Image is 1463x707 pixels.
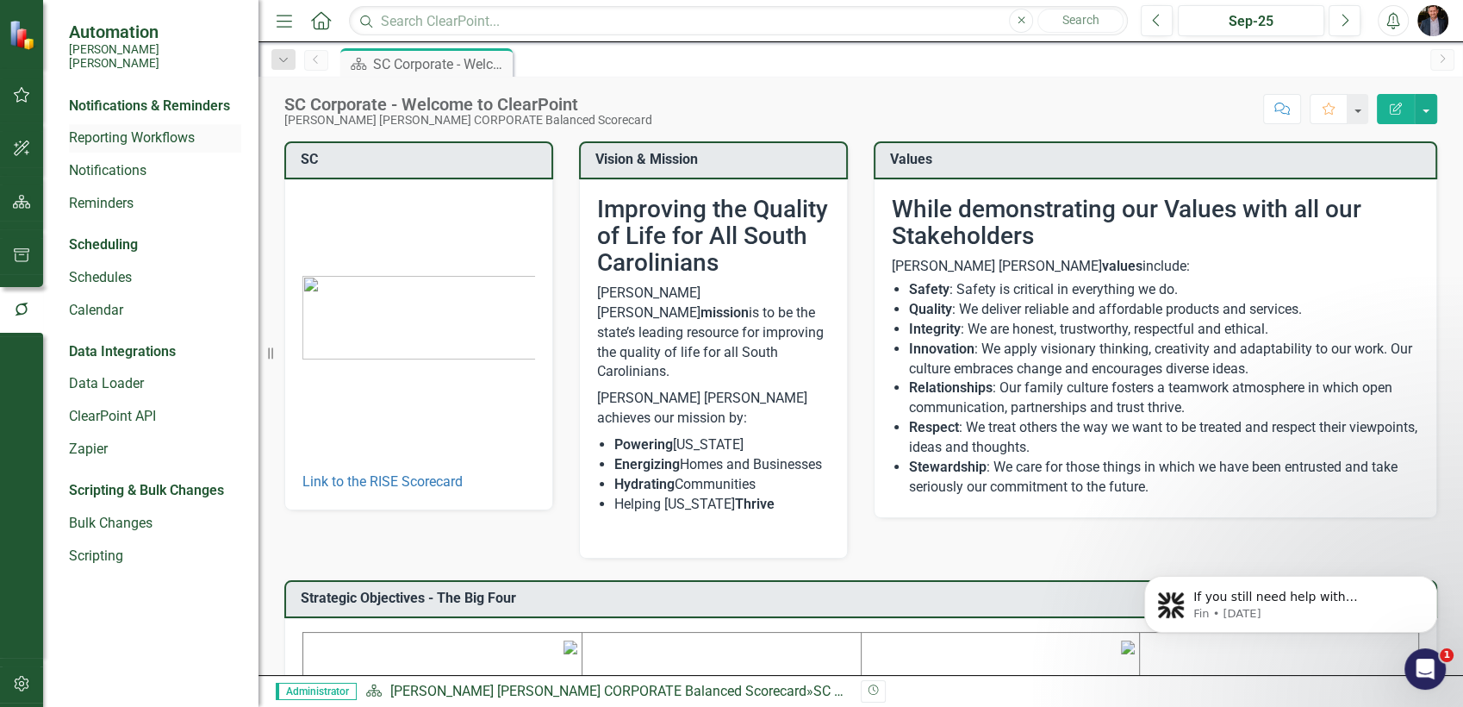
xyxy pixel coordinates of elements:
strong: Powering [614,436,673,453]
span: If you still need help with understanding or adjusting the reporting frequency of your KPI, I’m h... [75,50,290,166]
strong: Innovation [909,341,974,357]
div: Scripting & Bulk Changes [69,481,224,501]
li: Helping [US_STATE] [614,495,830,515]
strong: Integrity [909,321,961,337]
strong: Stewardship [909,459,987,475]
div: Data Integrations [69,342,176,362]
h3: Strategic Objectives - The Big Four [301,591,1427,606]
strong: Energizing [614,456,680,472]
li: : We deliver reliable and affordable products and services. [909,300,1419,320]
p: [PERSON_NAME] [PERSON_NAME] include: [892,257,1419,277]
strong: Respect [909,419,959,435]
button: Search [1037,9,1124,33]
div: Sep-25 [1184,11,1318,32]
span: 1 [1440,648,1454,662]
div: SC Corporate - Welcome to ClearPoint [812,683,1041,699]
li: : We treat others the way we want to be treated and respect their viewpoints, ideas and thoughts. [909,418,1419,458]
h3: Vision & Mission [595,152,837,167]
div: Scheduling [69,235,138,255]
p: [PERSON_NAME] [PERSON_NAME] is to be the state’s leading resource for improving the quality of li... [597,284,830,385]
li: : We care for those things in which we have been entrusted and take seriously our commitment to t... [909,458,1419,497]
a: [PERSON_NAME] [PERSON_NAME] CORPORATE Balanced Scorecard [389,683,806,699]
input: Search ClearPoint... [349,6,1128,36]
strong: mission [700,304,749,321]
div: SC Corporate - Welcome to ClearPoint [373,53,508,75]
button: Sep-25 [1178,5,1324,36]
strong: values [1102,258,1142,274]
p: [PERSON_NAME] [PERSON_NAME] achieves our mission by: [597,385,830,432]
li: : We apply visionary thinking, creativity and adaptability to our work. Our culture embraces chan... [909,340,1419,379]
img: ClearPoint Strategy [9,20,39,50]
a: Reminders [69,194,241,214]
img: mceclip1%20v4.png [563,641,577,654]
a: Data Loader [69,374,241,394]
h2: Improving the Quality of Life for All South Carolinians [597,197,830,276]
strong: Hydrating [614,476,675,492]
li: : Safety is critical in everything we do. [909,280,1419,300]
a: Schedules [69,268,241,288]
strong: Thrive [735,496,775,512]
div: Notifications & Reminders [69,97,230,116]
a: Calendar [69,301,241,321]
div: SC Corporate - Welcome to ClearPoint [284,95,652,114]
a: Link to the RISE Scorecard [302,473,463,490]
strong: Safety [909,281,949,297]
span: Automation [69,22,241,42]
span: Administrator [276,683,357,700]
li: Communities [614,475,830,495]
h3: Values [890,152,1427,167]
a: Zapier [69,440,241,460]
p: Message from Fin, sent 3d ago [75,66,297,82]
li: : We are honest, trustworthy, respectful and ethical. [909,320,1419,340]
a: ClearPoint API [69,407,241,427]
a: Notifications [69,161,241,181]
a: Reporting Workflows [69,128,241,148]
div: » [365,682,848,702]
li: [US_STATE] [614,435,830,455]
strong: Quality [909,301,952,317]
strong: Relationships [909,379,993,396]
small: [PERSON_NAME] [PERSON_NAME] [69,42,241,71]
div: [PERSON_NAME] [PERSON_NAME] CORPORATE Balanced Scorecard [284,114,652,127]
h3: SC [301,152,543,167]
li: Homes and Businesses [614,455,830,475]
a: Scripting [69,547,241,566]
h2: While demonstrating our Values with all our Stakeholders [892,197,1419,250]
li: : Our family culture fosters a teamwork atmosphere in which open communication, partnerships and ... [909,379,1419,418]
span: Search [1062,13,1099,27]
img: Chris Amodeo [1417,5,1448,36]
iframe: Intercom live chat [1404,648,1446,690]
a: Bulk Changes [69,514,241,534]
iframe: Intercom notifications message [1118,540,1463,660]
